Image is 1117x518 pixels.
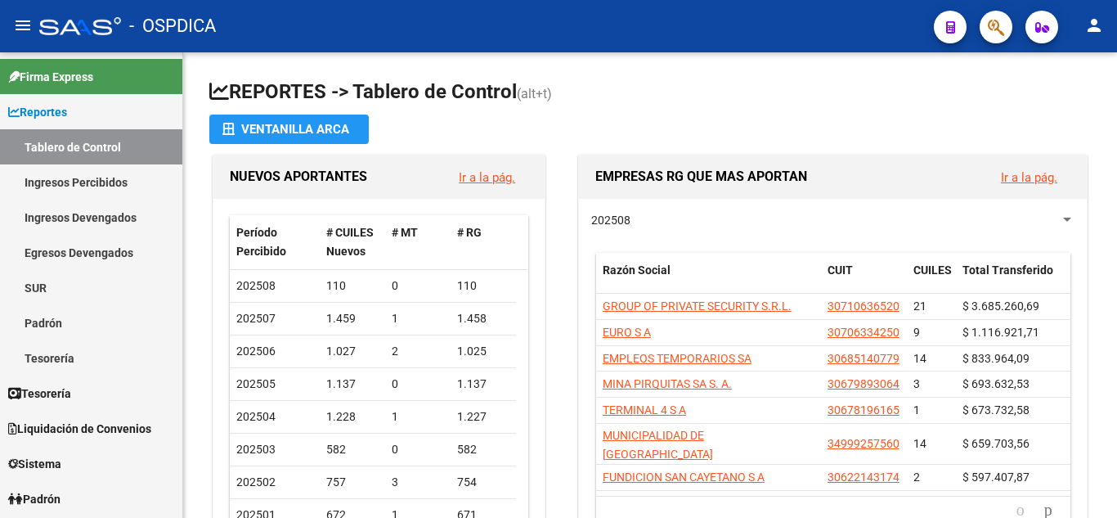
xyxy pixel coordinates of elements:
[603,264,671,277] span: Razón Social
[457,226,482,239] span: # RG
[320,215,385,269] datatable-header-cell: # CUILES Nuevos
[8,420,151,438] span: Liquidación de Convenios
[392,440,444,459] div: 0
[828,352,899,365] span: 30685140779
[603,429,713,461] span: MUNICIPALIDAD DE [GEOGRAPHIC_DATA]
[1061,462,1101,502] iframe: Intercom live chat
[326,473,379,492] div: 757
[392,277,444,295] div: 0
[230,215,320,269] datatable-header-cell: Período Percibido
[326,277,379,295] div: 110
[1001,170,1057,185] a: Ir a la pág.
[236,377,276,390] span: 202505
[326,342,379,361] div: 1.027
[209,115,369,144] button: Ventanilla ARCA
[326,408,379,426] div: 1.228
[236,345,276,358] span: 202506
[603,471,765,484] span: FUNDICION SAN CAYETANO S A
[222,115,356,144] div: Ventanilla ARCA
[326,375,379,394] div: 1.137
[8,385,71,403] span: Tesorería
[326,226,374,258] span: # CUILES Nuevos
[209,79,1091,107] h1: REPORTES -> Tablero de Control
[962,326,1039,339] span: $ 1.116.921,71
[913,326,920,339] span: 9
[828,471,899,484] span: 30622143174
[392,375,444,394] div: 0
[907,253,956,307] datatable-header-cell: CUILES
[828,264,853,277] span: CUIT
[457,309,509,328] div: 1.458
[8,68,93,86] span: Firma Express
[236,443,276,456] span: 202503
[821,253,907,307] datatable-header-cell: CUIT
[603,352,751,365] span: EMPLEOS TEMPORARIOS SA
[236,475,276,489] span: 202502
[913,264,952,277] span: CUILES
[962,437,1030,450] span: $ 659.703,56
[236,312,276,325] span: 202507
[392,408,444,426] div: 1
[392,226,418,239] span: # MT
[956,253,1070,307] datatable-header-cell: Total Transferido
[595,169,807,184] span: EMPRESAS RG QUE MAS APORTAN
[230,169,367,184] span: NUEVOS APORTANTES
[8,455,61,473] span: Sistema
[13,16,33,35] mat-icon: menu
[962,300,1039,313] span: $ 3.685.260,69
[591,214,630,227] span: 202508
[603,377,732,390] span: MINA PIRQUITAS SA S. A.
[913,403,920,417] span: 1
[962,352,1030,365] span: $ 833.964,09
[913,471,920,484] span: 2
[913,377,920,390] span: 3
[913,437,926,450] span: 14
[129,8,216,44] span: - OSPDICA
[326,309,379,328] div: 1.459
[596,253,821,307] datatable-header-cell: Razón Social
[913,352,926,365] span: 14
[828,377,899,390] span: 30679893064
[988,162,1070,192] button: Ir a la pág.
[828,403,899,417] span: 30678196165
[1084,16,1104,35] mat-icon: person
[828,326,899,339] span: 30706334250
[8,103,67,121] span: Reportes
[962,471,1030,484] span: $ 597.407,87
[603,326,651,339] span: EURO S A
[517,86,552,101] span: (alt+t)
[8,490,61,508] span: Padrón
[236,279,276,292] span: 202508
[459,170,515,185] a: Ir a la pág.
[392,342,444,361] div: 2
[457,277,509,295] div: 110
[326,440,379,459] div: 582
[962,377,1030,390] span: $ 693.632,53
[385,215,451,269] datatable-header-cell: # MT
[236,226,286,258] span: Período Percibido
[457,375,509,394] div: 1.137
[457,440,509,459] div: 582
[236,410,276,423] span: 202504
[457,342,509,361] div: 1.025
[828,437,899,450] span: 34999257560
[392,473,444,492] div: 3
[457,473,509,492] div: 754
[392,309,444,328] div: 1
[457,408,509,426] div: 1.227
[446,162,528,192] button: Ir a la pág.
[603,300,792,313] span: GROUP OF PRIVATE SECURITY S.R.L.
[603,403,686,417] span: TERMINAL 4 S A
[828,300,899,313] span: 30710636520
[962,264,1053,277] span: Total Transferido
[913,300,926,313] span: 21
[451,215,516,269] datatable-header-cell: # RG
[962,403,1030,417] span: $ 673.732,58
